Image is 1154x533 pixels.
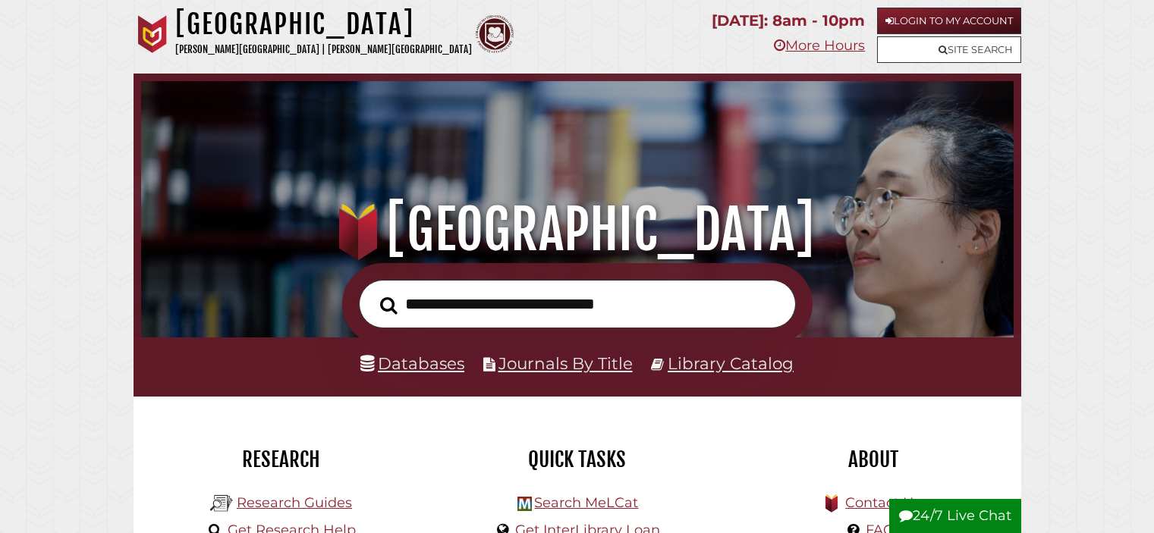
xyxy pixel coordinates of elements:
img: Hekman Library Logo [517,497,532,511]
img: Calvin Theological Seminary [476,15,514,53]
i: Search [380,296,398,314]
a: Library Catalog [668,353,794,373]
img: Calvin University [134,15,171,53]
a: Login to My Account [877,8,1021,34]
h2: Quick Tasks [441,447,714,472]
a: More Hours [774,37,865,54]
h2: About [737,447,1010,472]
a: Databases [360,353,464,373]
a: Research Guides [237,494,352,511]
a: Site Search [877,36,1021,63]
a: Search MeLCat [534,494,638,511]
h1: [GEOGRAPHIC_DATA] [158,196,995,263]
a: Contact Us [845,494,920,511]
h1: [GEOGRAPHIC_DATA] [175,8,472,41]
a: Journals By Title [498,353,633,373]
p: [DATE]: 8am - 10pm [712,8,865,34]
img: Hekman Library Logo [210,492,233,515]
h2: Research [145,447,418,472]
button: Search [373,292,405,318]
p: [PERSON_NAME][GEOGRAPHIC_DATA] | [PERSON_NAME][GEOGRAPHIC_DATA] [175,41,472,58]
